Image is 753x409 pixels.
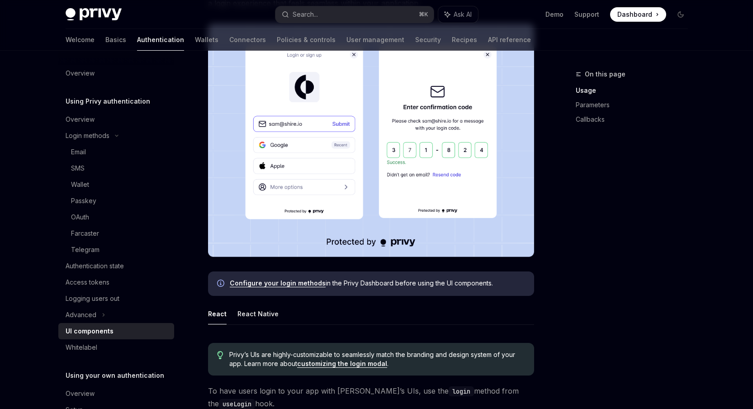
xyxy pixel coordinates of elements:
a: Overview [58,111,174,128]
a: Access tokens [58,274,174,290]
a: Parameters [576,98,695,112]
svg: Tip [217,351,223,359]
span: ⌘ K [419,11,428,18]
div: SMS [71,163,85,174]
h5: Using Privy authentication [66,96,150,107]
a: Demo [545,10,564,19]
a: Welcome [66,29,95,51]
img: dark logo [66,8,122,21]
a: Security [415,29,441,51]
svg: Info [217,280,226,289]
a: Whitelabel [58,339,174,356]
a: Configure your login methods [230,279,326,287]
a: Telegram [58,242,174,258]
button: Ask AI [438,6,478,23]
div: Access tokens [66,277,109,288]
div: Wallet [71,179,89,190]
a: Overview [58,385,174,402]
div: Logging users out [66,293,119,304]
a: UI components [58,323,174,339]
div: Telegram [71,244,99,255]
span: On this page [585,69,625,80]
div: Search... [293,9,318,20]
a: Logging users out [58,290,174,307]
a: Policies & controls [277,29,336,51]
div: Passkey [71,195,96,206]
a: Email [58,144,174,160]
div: Farcaster [71,228,99,239]
a: Callbacks [576,112,695,127]
a: API reference [488,29,531,51]
a: OAuth [58,209,174,225]
span: Dashboard [617,10,652,19]
a: SMS [58,160,174,176]
a: Usage [576,83,695,98]
a: Wallets [195,29,218,51]
div: UI components [66,326,114,337]
code: login [449,386,474,396]
div: OAuth [71,212,89,223]
a: Connectors [229,29,266,51]
a: Basics [105,29,126,51]
div: Overview [66,68,95,79]
a: Dashboard [610,7,666,22]
div: Advanced [66,309,96,320]
code: useLogin [219,399,255,409]
a: Passkey [58,193,174,209]
img: images/Onboard.png [208,24,534,257]
span: in the Privy Dashboard before using the UI components. [230,279,525,288]
button: Search...⌘K [275,6,434,23]
span: Privy’s UIs are highly-customizable to seamlessly match the branding and design system of your ap... [229,350,525,368]
a: Authentication [137,29,184,51]
a: User management [346,29,404,51]
h5: Using your own authentication [66,370,164,381]
div: Email [71,147,86,157]
a: Wallet [58,176,174,193]
div: Overview [66,388,95,399]
button: Toggle dark mode [673,7,688,22]
span: Ask AI [454,10,472,19]
a: Support [574,10,599,19]
div: Whitelabel [66,342,97,353]
div: Overview [66,114,95,125]
button: React [208,303,227,324]
button: React Native [237,303,279,324]
a: Recipes [452,29,477,51]
div: Authentication state [66,261,124,271]
a: Farcaster [58,225,174,242]
a: Overview [58,65,174,81]
div: Login methods [66,130,109,141]
a: customizing the login modal [297,360,387,368]
a: Authentication state [58,258,174,274]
